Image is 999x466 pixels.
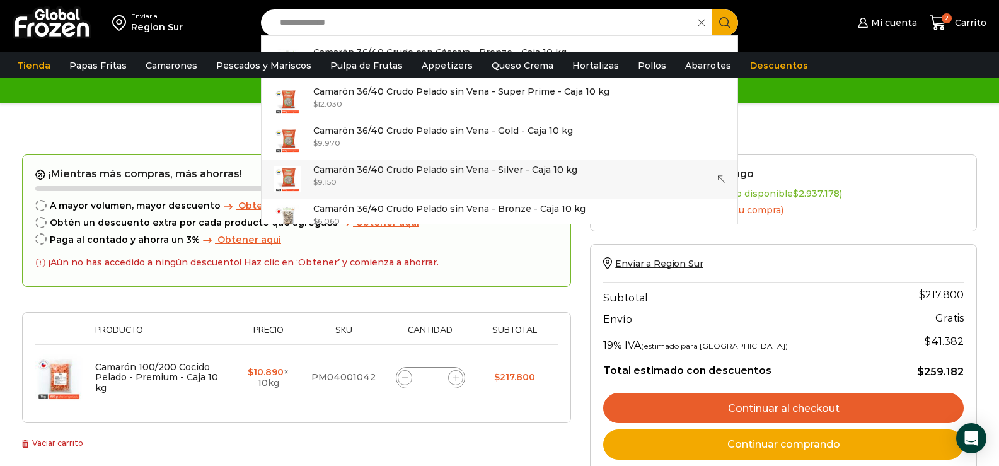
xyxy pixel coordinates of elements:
a: Pulpa de Frutas [324,54,409,78]
bdi: 10.890 [248,366,284,378]
span: $ [248,366,253,378]
th: Precio [232,325,304,345]
span: $ [917,366,924,378]
span: Obtener aqui [217,234,281,245]
a: Camarones [139,54,204,78]
td: × 10kg [232,345,304,411]
p: Camarón 36/40 Crudo con Cáscara - Bronze - Caja 10 kg [313,45,567,59]
a: Queso Crema [485,54,560,78]
div: Paga al contado y ahorra un 3% [35,235,558,245]
span: Obtener aqui [238,200,302,211]
img: address-field-icon.svg [112,12,131,33]
div: ¡Aún no has accedido a ningún descuento! Haz clic en ‘Obtener’ y comienza a ahorrar. [35,252,439,274]
span: $ [919,289,925,301]
a: Enviar a Region Sur [603,258,703,269]
a: Camarón 36/40 Crudo Pelado sin Vena - Silver - Caja 10 kg $9.150 [262,160,738,199]
label: Crédito Global Frozen [603,186,964,199]
span: Carrito [952,16,986,29]
a: Obtener aqui [338,218,419,228]
a: Obtener aqui [221,201,302,211]
a: Descuentos [744,54,814,78]
span: $ [925,335,931,347]
span: $ [313,138,318,148]
a: Pescados y Mariscos [210,54,318,78]
bdi: 217.800 [494,371,535,383]
a: 2 Carrito [930,8,986,38]
label: Contado [603,202,964,216]
div: A mayor volumen, mayor descuento [35,201,558,211]
div: Region Sur [131,21,183,33]
a: Continuar al checkout [603,393,964,423]
bdi: 259.182 [917,366,964,378]
strong: Gratis [935,312,964,324]
span: (Saldo disponible ) [714,188,842,199]
th: Total estimado con descuentos [603,354,882,378]
span: $ [313,177,318,187]
a: Papas Fritas [63,54,133,78]
a: Abarrotes [679,54,737,78]
a: Appetizers [415,54,479,78]
a: Tienda [11,54,57,78]
span: $ [793,188,799,199]
th: Subtotal [603,282,882,307]
a: Camarón 36/40 Crudo Pelado sin Vena - Bronze - Caja 10 kg $6.060 [262,199,738,238]
h2: Selecciona la forma de pago [603,168,964,180]
span: Enviar a Region Sur [615,258,703,269]
span: $ [494,371,500,383]
a: Camarón 36/40 Crudo con Cáscara - Bronze - Caja 10 kg $5.950 [262,42,738,81]
a: Hortalizas [566,54,625,78]
p: Camarón 36/40 Crudo Pelado sin Vena - Gold - Caja 10 kg [313,124,573,137]
h2: ¡Mientras más compras, más ahorras! [35,168,558,180]
p: Camarón 36/40 Crudo Pelado sin Vena - Silver - Caja 10 kg [313,163,577,177]
bdi: 9.970 [313,138,340,148]
th: Sku [304,325,383,345]
a: Mi cuenta [855,10,916,35]
th: Cantidad [383,325,478,345]
a: Obtener aqui [200,235,281,245]
span: Mi cuenta [868,16,917,29]
span: 41.382 [925,335,964,347]
th: 19% IVA [603,329,882,354]
a: Camarón 36/40 Crudo Pelado sin Vena - Gold - Caja 10 kg $9.970 [262,120,738,160]
span: $ [313,216,318,226]
span: 2 [942,13,952,23]
div: Enviar a [131,12,183,21]
div: Open Intercom Messenger [956,423,986,453]
a: Camarón 100/200 Cocido Pelado - Premium - Caja 10 kg [95,361,218,394]
span: $ [313,99,318,108]
td: PM04001042 [304,345,383,411]
p: Camarón 36/40 Crudo Pelado sin Vena - Bronze - Caja 10 kg [313,202,586,216]
a: Vaciar carrito [22,438,83,448]
div: Obtén un descuento extra por cada producto que agregues [35,218,558,228]
button: Search button [712,9,738,36]
bdi: 6.060 [313,216,340,226]
a: Pollos [632,54,673,78]
th: Envío [603,307,882,329]
a: Continuar comprando [603,429,964,460]
input: Product quantity [422,369,439,387]
bdi: 2.937.178 [793,188,840,199]
bdi: 12.030 [313,99,342,108]
a: Camarón 36/40 Crudo Pelado sin Vena - Super Prime - Caja 10 kg $12.030 [262,81,738,120]
th: Producto [89,325,232,345]
p: Camarón 36/40 Crudo Pelado sin Vena - Super Prime - Caja 10 kg [313,84,609,98]
th: Subtotal [478,325,551,345]
bdi: 9.150 [313,177,337,187]
bdi: 217.800 [919,289,964,301]
small: (estimado para [GEOGRAPHIC_DATA]) [641,341,788,351]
